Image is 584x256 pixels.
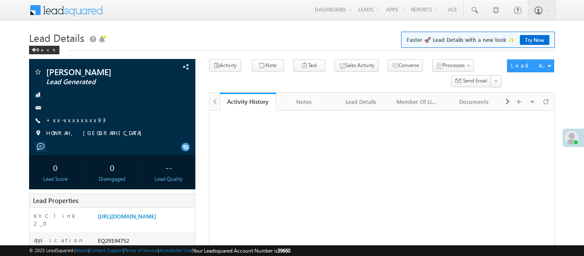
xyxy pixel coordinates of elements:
[96,236,195,248] div: EQ29194752
[29,31,84,44] span: Lead Details
[76,247,88,253] a: About
[226,97,270,106] div: Activity History
[453,97,495,107] div: Documents
[407,35,549,44] span: Faster 🚀 Lead Details with a new look ✨
[443,62,465,68] span: Processes
[33,196,78,205] span: Lead Properties
[283,97,325,107] div: Notes
[46,78,149,86] span: Lead Generated
[124,247,158,253] a: Terms of Service
[89,247,123,253] a: Contact Support
[388,59,423,72] button: Converse
[29,45,64,53] a: Back
[31,159,79,175] div: 0
[340,97,382,107] div: Lead Details
[451,75,491,88] button: Send Email
[293,59,325,72] button: Task
[193,247,290,254] span: Your Leadsquared Account Number is
[220,93,276,111] a: Activity History
[389,93,446,111] a: Member Of Lists
[46,68,149,76] span: [PERSON_NAME]
[31,175,79,183] div: Lead Score
[463,77,487,85] span: Send Email
[46,116,106,124] a: +xx-xxxxxxxx93
[507,59,554,72] button: Lead Actions
[432,59,474,72] button: Processes
[46,129,146,138] span: HOWRAH, [GEOGRAPHIC_DATA]
[277,247,290,254] span: 39660
[520,35,549,45] a: Try Now
[276,93,333,111] a: Notes
[29,247,290,255] span: © 2025 LeadSquared | | | | |
[34,236,89,252] label: Application Number
[159,247,192,253] a: Acceptable Use
[333,93,389,111] a: Lead Details
[145,175,193,183] div: Lead Quality
[511,62,547,69] div: Lead Actions
[88,175,136,183] div: Disengaged
[209,59,241,72] button: Activity
[396,97,438,107] div: Member Of Lists
[145,159,193,175] div: --
[334,59,378,72] button: Sales Activity
[34,212,89,227] label: KYC link 2_0
[446,93,502,111] a: Documents
[88,159,136,175] div: 0
[252,59,284,72] button: Note
[98,212,156,220] a: [URL][DOMAIN_NAME]
[29,46,59,54] div: Back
